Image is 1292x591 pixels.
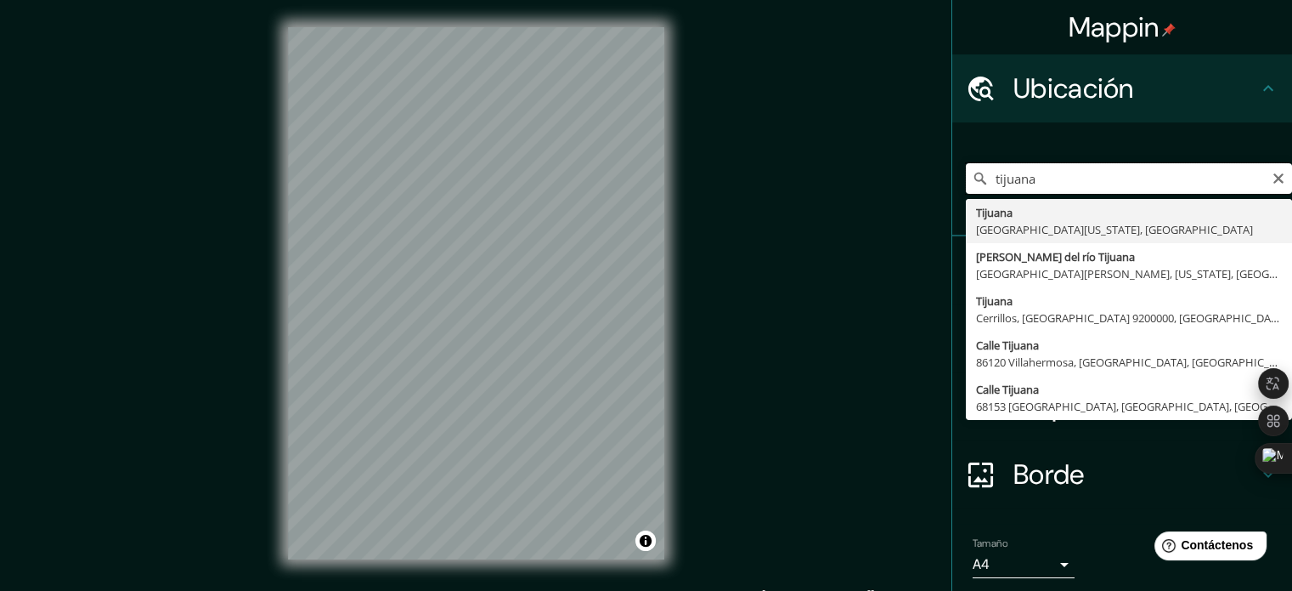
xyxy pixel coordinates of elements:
font: [PERSON_NAME] del río Tijuana [976,249,1135,264]
div: Patas [952,236,1292,304]
div: Disposición [952,372,1292,440]
button: Activar o desactivar atribución [635,531,656,551]
input: Elige tu ciudad o zona [966,163,1292,194]
font: Calle Tijuana [976,338,1039,353]
div: A4 [973,551,1075,578]
font: Cerrillos, [GEOGRAPHIC_DATA] 9200000, [GEOGRAPHIC_DATA] [976,310,1287,326]
font: Mappin [1069,9,1159,45]
font: Ubicación [1013,71,1134,106]
div: Borde [952,440,1292,509]
font: Calle Tijuana [976,382,1039,397]
font: Borde [1013,457,1085,492]
div: Estilo [952,304,1292,372]
font: Tijuana [976,205,1013,220]
div: Ubicación [952,54,1292,122]
font: Tijuana [976,293,1013,309]
font: Tamaño [973,537,1007,550]
font: A4 [973,555,990,573]
iframe: Lanzador de widgets de ayuda [1141,525,1273,572]
font: [GEOGRAPHIC_DATA][US_STATE], [GEOGRAPHIC_DATA] [976,222,1253,237]
img: pin-icon.png [1162,23,1176,37]
canvas: Mapa [288,27,664,560]
button: Claro [1272,169,1285,185]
